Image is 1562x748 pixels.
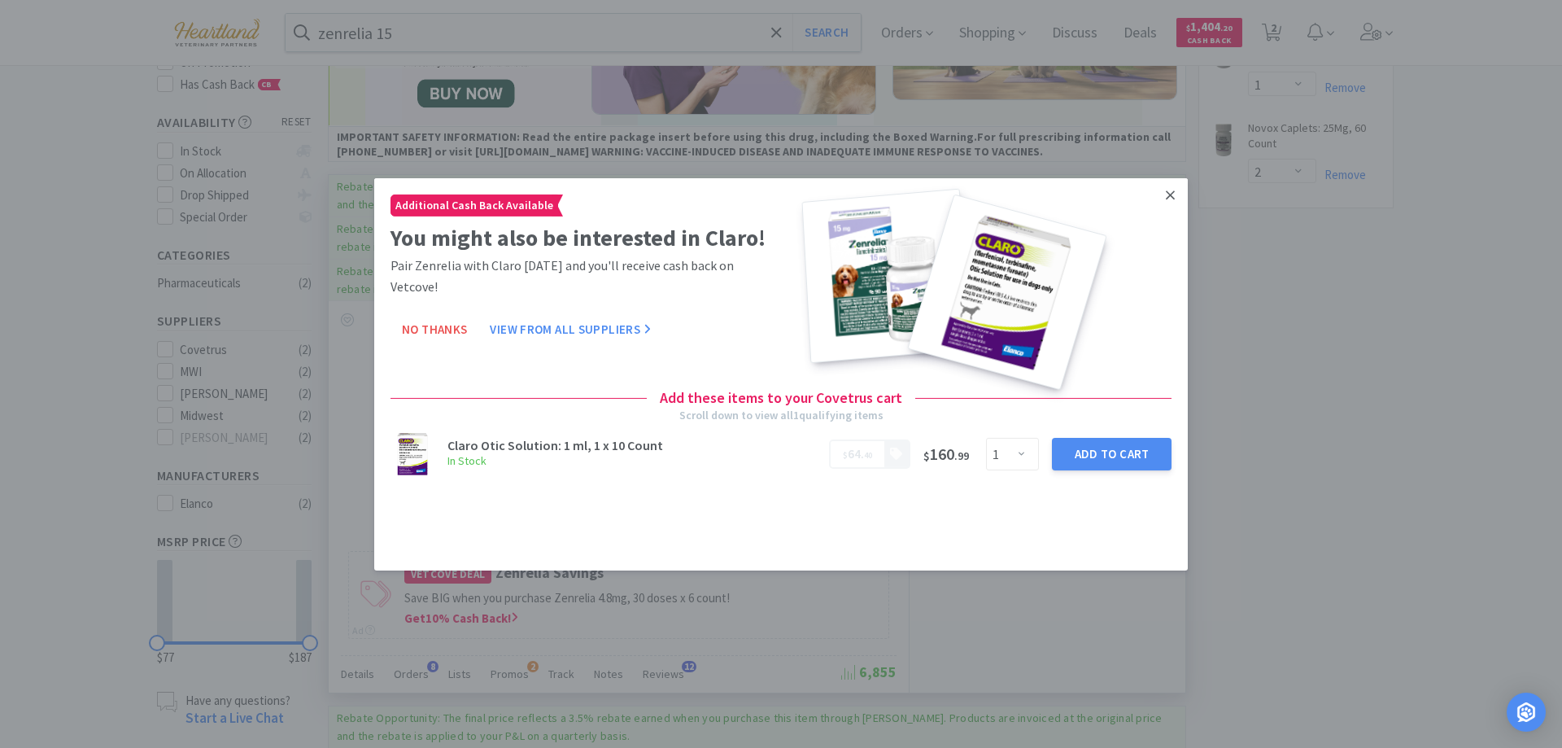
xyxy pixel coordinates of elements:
h4: Add these items to your Covetrus cart [647,386,915,409]
span: $ [923,448,930,463]
span: 64 [848,446,861,461]
span: $ [843,450,848,461]
img: 7a8ee90ef27945ae8b7e8f937fea4155.png [390,432,434,476]
h2: You might also be interested in Claro! [390,219,774,256]
p: Pair Zenrelia with Claro [DATE] and you'll receive cash back on Vetcove! [390,256,774,297]
div: Scroll down to view all 1 qualifying items [679,406,884,424]
span: . [843,446,872,461]
div: Open Intercom Messenger [1507,693,1546,732]
button: View From All Suppliers [478,313,662,346]
button: Add to Cart [1052,438,1171,470]
span: 160 [923,444,969,464]
span: . 99 [954,448,969,463]
h6: In Stock [447,452,819,470]
span: Additional Cash Back Available [391,195,557,215]
h3: Claro Otic Solution: 1 ml, 1 x 10 Count [447,439,819,452]
button: No Thanks [390,313,478,346]
span: 40 [864,450,872,461]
